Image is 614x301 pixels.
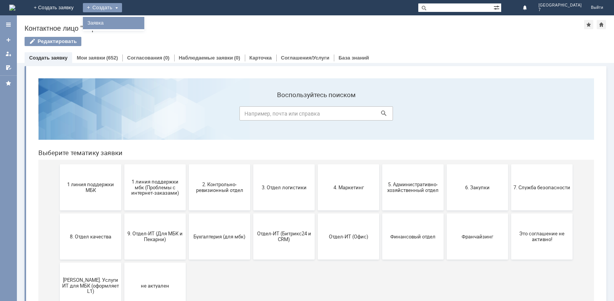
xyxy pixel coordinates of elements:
span: 5. Административно-хозяйственный отдел [352,109,409,121]
a: Мои заявки [2,48,15,60]
a: Мои согласования [2,61,15,74]
div: Контактное лицо "Саратов 7" [25,25,584,32]
span: 2. Контрольно-ревизионный отдел [159,109,216,121]
button: 1 линия поддержки мбк (Проблемы с интернет-заказами) [92,92,153,138]
span: Отдел-ИТ (Битрикс24 и CRM) [223,159,280,170]
button: Отдел-ИТ (Офис) [286,141,347,187]
button: Отдел-ИТ (Битрикс24 и CRM) [221,141,282,187]
span: 4. Маркетинг [288,112,345,118]
span: [GEOGRAPHIC_DATA] [538,3,582,8]
button: Это соглашение не активно! [479,141,540,187]
a: Создать заявку [29,55,68,61]
span: Расширенный поиск [494,3,501,11]
span: 9. Отдел-ИТ (Для МБК и Пекарни) [94,159,151,170]
a: Заявка [84,18,143,28]
header: Выберите тематику заявки [6,77,562,84]
div: Создать [83,3,122,12]
span: 1 линия поддержки МБК [30,109,87,121]
a: База знаний [338,55,369,61]
span: Отдел-ИТ (Офис) [288,161,345,167]
span: не актуален [94,210,151,216]
button: 7. Служба безопасности [479,92,540,138]
label: Воспользуйтесь поиском [207,19,361,26]
span: 1 линия поддержки мбк (Проблемы с интернет-заказами) [94,106,151,124]
a: Создать заявку [2,34,15,46]
span: 7 [538,8,582,12]
div: (652) [106,55,118,61]
button: Бухгалтерия (для мбк) [157,141,218,187]
span: 8. Отдел качества [30,161,87,167]
span: 7. Служба безопасности [481,112,538,118]
button: 4. Маркетинг [286,92,347,138]
span: 3. Отдел логистики [223,112,280,118]
div: (0) [163,55,170,61]
button: Франчайзинг [414,141,476,187]
button: 2. Контрольно-ревизионный отдел [157,92,218,138]
input: Например, почта или справка [207,34,361,48]
button: 5. Административно-хозяйственный отдел [350,92,411,138]
span: 6. Закупки [417,112,474,118]
button: [PERSON_NAME]. Услуги ИТ для МБК (оформляет L1) [28,190,89,237]
span: Это соглашение не активно! [481,159,538,170]
span: [PERSON_NAME]. Услуги ИТ для МБК (оформляет L1) [30,205,87,222]
button: Финансовый отдел [350,141,411,187]
a: Мои заявки [77,55,105,61]
span: Бухгалтерия (для мбк) [159,161,216,167]
button: 3. Отдел логистики [221,92,282,138]
button: 1 линия поддержки МБК [28,92,89,138]
div: Сделать домашней страницей [597,20,606,29]
span: Финансовый отдел [352,161,409,167]
a: Перейти на домашнюю страницу [9,5,15,11]
button: 9. Отдел-ИТ (Для МБК и Пекарни) [92,141,153,187]
div: (0) [234,55,240,61]
button: 6. Закупки [414,92,476,138]
a: Наблюдаемые заявки [179,55,233,61]
span: Франчайзинг [417,161,474,167]
div: Добавить в избранное [584,20,593,29]
img: logo [9,5,15,11]
a: Согласования [127,55,162,61]
a: Карточка [249,55,272,61]
button: 8. Отдел качества [28,141,89,187]
a: Соглашения/Услуги [281,55,329,61]
button: не актуален [92,190,153,237]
